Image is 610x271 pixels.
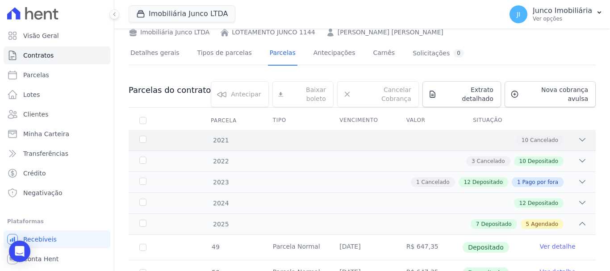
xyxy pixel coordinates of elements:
a: Minha Carteira [4,125,110,143]
span: Crédito [23,169,46,178]
span: Transferências [23,149,68,158]
span: 12 [519,199,526,207]
span: Depositado [472,178,503,186]
a: Recebíveis [4,230,110,248]
a: Contratos [4,46,110,64]
a: LOTEAMENTO JUNCO 1144 [232,28,315,37]
span: Depositado [481,220,511,228]
span: 1 [517,178,521,186]
a: Lotes [4,86,110,104]
a: Clientes [4,105,110,123]
a: Parcelas [4,66,110,84]
span: Extrato detalhado [440,85,493,103]
span: 3 [472,157,475,165]
span: Contratos [23,51,54,60]
a: Ver detalhe [540,242,576,251]
a: Solicitações0 [411,42,466,66]
span: Negativação [23,188,63,197]
span: 10 [522,136,528,144]
p: Ver opções [533,15,592,22]
a: Crédito [4,164,110,182]
span: Agendado [531,220,558,228]
span: Clientes [23,110,48,119]
td: [DATE] [329,235,395,260]
a: Negativação [4,184,110,202]
th: Valor [396,111,462,130]
span: Conta Hent [23,254,58,263]
td: R$ 647,35 [396,235,462,260]
span: 1 [416,178,420,186]
span: Minha Carteira [23,129,69,138]
a: Transferências [4,145,110,163]
span: Cancelado [477,157,505,165]
a: Visão Geral [4,27,110,45]
div: Parcela [200,112,247,129]
span: Visão Geral [23,31,59,40]
span: Lotes [23,90,40,99]
th: Tipo [262,111,329,130]
div: 0 [453,49,464,58]
span: Cancelado [422,178,450,186]
a: Detalhes gerais [129,42,181,66]
a: Nova cobrança avulsa [505,81,596,107]
a: Carnês [371,42,397,66]
span: 5 [526,220,530,228]
span: Recebíveis [23,235,57,244]
a: Antecipações [312,42,357,66]
div: Open Intercom Messenger [9,241,30,262]
input: Só é possível selecionar pagamentos em aberto [139,244,146,251]
p: Junco Imobiliária [533,6,592,15]
div: Solicitações [413,49,464,58]
span: Nova cobrança avulsa [522,85,588,103]
span: Pago por fora [522,178,558,186]
a: Extrato detalhado [422,81,501,107]
span: Parcelas [23,71,49,79]
span: 7 [476,220,480,228]
span: 12 [464,178,471,186]
span: JI [517,11,520,17]
span: 10 [519,157,526,165]
button: Imobiliária Junco LTDA [129,5,235,22]
td: Parcela Normal [262,235,329,260]
a: Tipos de parcelas [196,42,254,66]
span: Depositado [463,242,509,253]
th: Situação [462,111,529,130]
div: Imobiliária Junco LTDA [129,28,209,37]
button: JI Junco Imobiliária Ver opções [502,2,610,27]
a: Conta Hent [4,250,110,268]
a: Parcelas [268,42,297,66]
div: Plataformas [7,216,107,227]
span: Depositado [528,157,558,165]
span: 49 [211,243,220,250]
span: Depositado [528,199,558,207]
h3: Parcelas do contrato [129,85,211,96]
span: Cancelado [530,136,558,144]
th: Vencimento [329,111,395,130]
a: [PERSON_NAME] [PERSON_NAME] [338,28,443,37]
